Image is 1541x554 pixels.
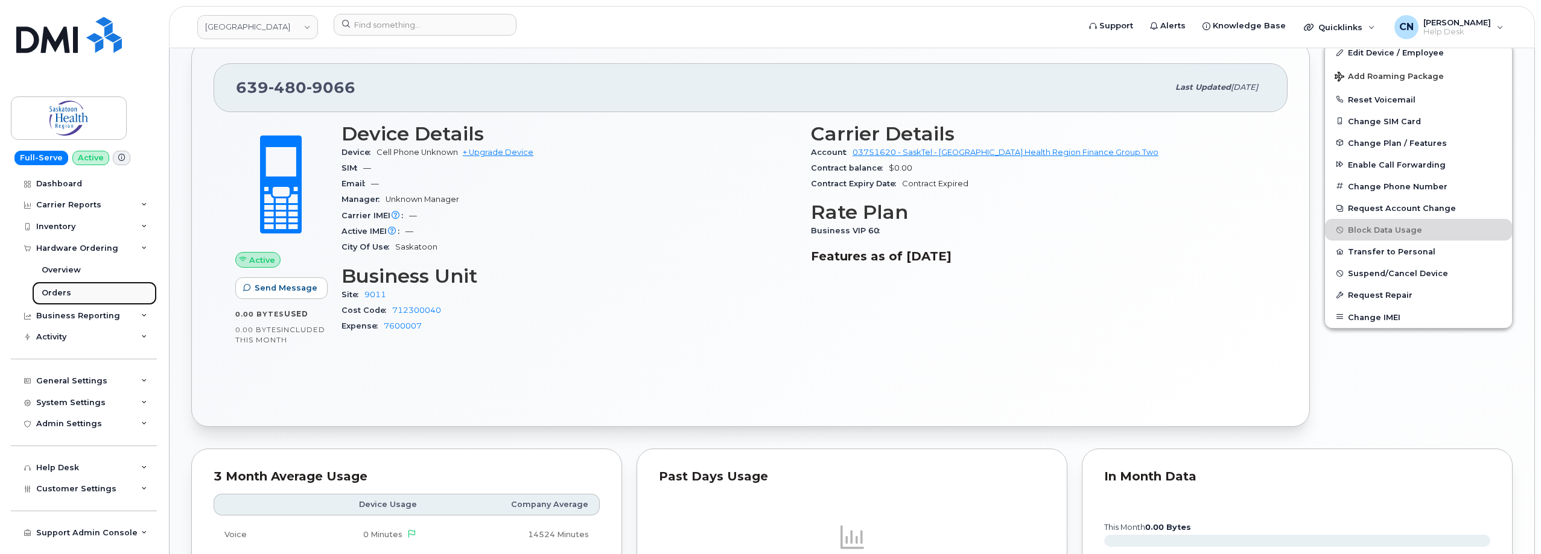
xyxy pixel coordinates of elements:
[197,15,318,39] a: Saskatoon Health Region
[1399,20,1414,34] span: CN
[1142,14,1194,38] a: Alerts
[1325,89,1512,110] button: Reset Voicemail
[1335,72,1444,83] span: Add Roaming Package
[1325,306,1512,328] button: Change IMEI
[1325,284,1512,306] button: Request Repair
[1325,154,1512,175] button: Enable Call Forwarding
[235,310,284,318] span: 0.00 Bytes
[1386,15,1512,39] div: Connor Nguyen
[284,309,308,318] span: used
[377,148,458,157] span: Cell Phone Unknown
[1348,160,1446,169] span: Enable Call Forwarding
[1081,14,1142,38] a: Support
[342,227,405,236] span: Active IMEI
[1175,83,1231,92] span: Last updated
[1160,20,1186,32] span: Alerts
[364,290,386,299] a: 9011
[249,254,275,266] span: Active
[342,211,409,220] span: Carrier IMEI
[384,321,422,330] a: 7600007
[1348,269,1448,278] span: Suspend/Cancel Device
[405,227,413,236] span: —
[1145,523,1191,532] tspan: 0.00 Bytes
[307,78,355,96] span: 9066
[1099,20,1133,32] span: Support
[371,179,379,188] span: —
[395,242,437,251] span: Saskatoon
[334,14,516,36] input: Find something...
[342,179,371,188] span: Email
[1213,20,1286,32] span: Knowledge Base
[255,282,317,294] span: Send Message
[463,148,533,157] a: + Upgrade Device
[1325,175,1512,197] button: Change Phone Number
[342,290,364,299] span: Site
[386,195,459,204] span: Unknown Manager
[1489,502,1532,545] iframe: Messenger Launcher
[342,242,395,251] span: City Of Use
[428,494,600,515] th: Company Average
[409,211,417,220] span: —
[235,277,328,299] button: Send Message
[1231,83,1258,92] span: [DATE]
[811,226,886,235] span: Business VIP 60
[1325,63,1512,88] button: Add Roaming Package
[236,78,355,96] span: 639
[1104,523,1191,532] text: this month
[811,179,902,188] span: Contract Expiry Date
[1325,132,1512,154] button: Change Plan / Features
[1325,197,1512,219] button: Request Account Change
[342,321,384,330] span: Expense
[342,306,392,315] span: Cost Code
[363,163,371,172] span: —
[811,201,1266,223] h3: Rate Plan
[214,471,600,483] div: 3 Month Average Usage
[392,306,441,315] a: 712300040
[342,148,377,157] span: Device
[268,78,307,96] span: 480
[811,163,889,172] span: Contract balance
[1423,17,1491,27] span: [PERSON_NAME]
[659,471,1045,483] div: Past Days Usage
[1325,42,1512,63] a: Edit Device / Employee
[1348,138,1447,147] span: Change Plan / Features
[811,249,1266,263] h3: Features as of [DATE]
[811,148,853,157] span: Account
[1325,110,1512,132] button: Change SIM Card
[1104,471,1490,483] div: In Month Data
[1194,14,1294,38] a: Knowledge Base
[811,123,1266,145] h3: Carrier Details
[853,148,1158,157] a: 03751620 - SaskTel - [GEOGRAPHIC_DATA] Health Region Finance Group Two
[1295,15,1384,39] div: Quicklinks
[235,326,281,334] span: 0.00 Bytes
[1325,219,1512,241] button: Block Data Usage
[342,195,386,204] span: Manager
[1318,22,1362,32] span: Quicklinks
[902,179,968,188] span: Contract Expired
[1325,241,1512,262] button: Transfer to Personal
[363,530,402,539] span: 0 Minutes
[290,494,427,515] th: Device Usage
[342,265,796,287] h3: Business Unit
[342,123,796,145] h3: Device Details
[235,325,325,345] span: included this month
[1423,27,1491,37] span: Help Desk
[889,163,912,172] span: $0.00
[342,163,363,172] span: SIM
[1325,262,1512,284] button: Suspend/Cancel Device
